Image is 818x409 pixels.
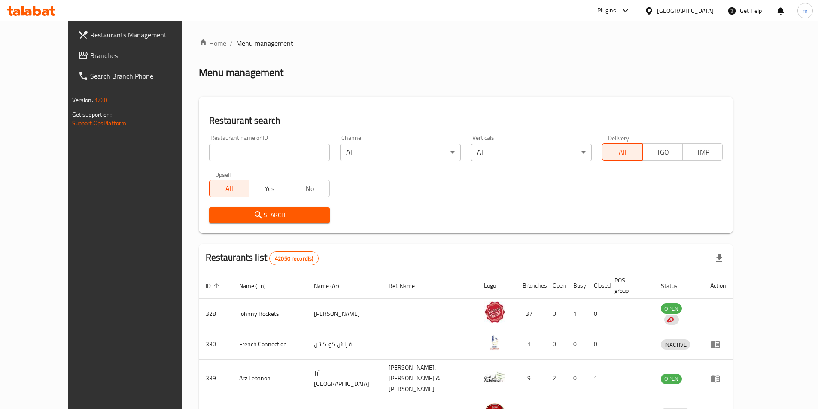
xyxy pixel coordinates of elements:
td: 1 [516,329,546,360]
td: 2 [546,360,566,397]
div: All [340,144,461,161]
span: Name (En) [239,281,277,291]
th: Busy [566,273,587,299]
td: 0 [546,299,566,329]
span: Search Branch Phone [90,71,198,81]
span: OPEN [661,304,682,314]
button: All [602,143,642,161]
button: Search [209,207,330,223]
button: All [209,180,249,197]
td: [PERSON_NAME] [307,299,382,329]
img: Arz Lebanon [484,366,505,388]
td: 37 [516,299,546,329]
span: INACTIVE [661,340,690,350]
th: Open [546,273,566,299]
img: Johnny Rockets [484,301,505,323]
div: Total records count [269,251,319,265]
span: Status [661,281,689,291]
div: All [471,144,592,161]
td: فرنش كونكشن [307,329,382,360]
button: No [289,180,329,197]
td: 1 [566,299,587,329]
td: 0 [587,299,608,329]
button: TGO [642,143,683,161]
span: 1.0.0 [94,94,108,106]
img: delivery hero logo [666,316,674,324]
h2: Menu management [199,66,283,79]
div: OPEN [661,374,682,384]
span: ID [206,281,222,291]
h2: Restaurant search [209,114,723,127]
td: 328 [199,299,232,329]
label: Delivery [608,135,629,141]
li: / [230,38,233,48]
button: Yes [249,180,289,197]
td: [PERSON_NAME],[PERSON_NAME] & [PERSON_NAME] [382,360,477,397]
a: Restaurants Management [71,24,204,45]
label: Upsell [215,171,231,177]
div: Indicates that the vendor menu management has been moved to DH Catalog service [664,315,679,325]
span: Name (Ar) [314,281,350,291]
td: Arz Lebanon [232,360,307,397]
img: French Connection [484,332,505,353]
span: No [293,182,326,195]
span: POS group [614,275,644,296]
span: m [803,6,808,15]
td: French Connection [232,329,307,360]
nav: breadcrumb [199,38,733,48]
th: Branches [516,273,546,299]
span: Version: [72,94,93,106]
td: 9 [516,360,546,397]
td: Johnny Rockets [232,299,307,329]
span: All [213,182,246,195]
span: TGO [646,146,679,158]
td: أرز [GEOGRAPHIC_DATA] [307,360,382,397]
span: Get support on: [72,109,112,120]
span: Menu management [236,38,293,48]
button: TMP [682,143,723,161]
input: Search for restaurant name or ID.. [209,144,330,161]
h2: Restaurants list [206,251,319,265]
div: Plugins [597,6,616,16]
div: Menu [710,339,726,349]
td: 1 [587,360,608,397]
span: Search [216,210,323,221]
td: 0 [566,360,587,397]
div: [GEOGRAPHIC_DATA] [657,6,714,15]
span: Restaurants Management [90,30,198,40]
div: Menu [710,373,726,384]
a: Support.OpsPlatform [72,118,127,129]
a: Home [199,38,226,48]
a: Search Branch Phone [71,66,204,86]
span: Branches [90,50,198,61]
span: Yes [253,182,286,195]
span: Ref. Name [389,281,426,291]
div: Export file [709,248,730,269]
span: 42050 record(s) [270,254,318,263]
td: 0 [587,329,608,360]
td: 339 [199,360,232,397]
td: 0 [566,329,587,360]
span: TMP [686,146,719,158]
td: 0 [546,329,566,360]
span: OPEN [661,374,682,384]
th: Action [703,273,733,299]
a: Branches [71,45,204,66]
th: Logo [477,273,516,299]
td: 330 [199,329,232,360]
span: All [606,146,639,158]
th: Closed [587,273,608,299]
